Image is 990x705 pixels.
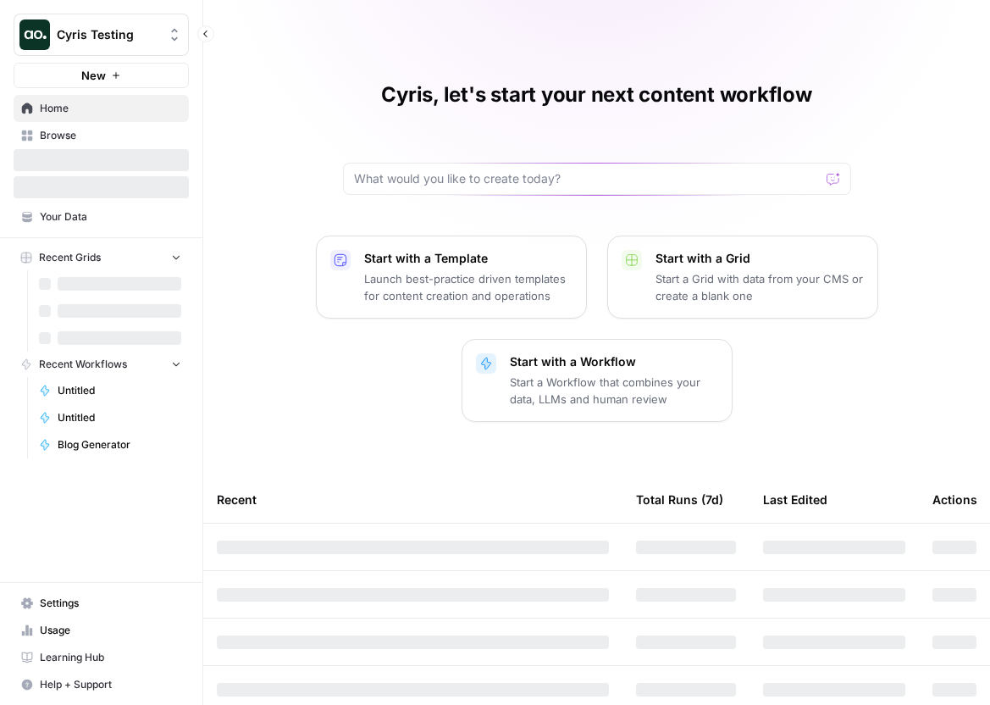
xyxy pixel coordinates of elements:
[40,101,181,116] span: Home
[31,377,189,404] a: Untitled
[381,81,811,108] h1: Cyris, let's start your next content workflow
[14,14,189,56] button: Workspace: Cyris Testing
[607,236,878,319] button: Start with a GridStart a Grid with data from your CMS or create a blank one
[932,476,977,523] div: Actions
[40,650,181,665] span: Learning Hub
[19,19,50,50] img: Cyris Testing Logo
[39,357,127,372] span: Recent Workflows
[31,431,189,458] a: Blog Generator
[14,617,189,644] a: Usage
[58,410,181,425] span: Untitled
[40,677,181,692] span: Help + Support
[14,245,189,270] button: Recent Grids
[81,67,106,84] span: New
[14,63,189,88] button: New
[14,352,189,377] button: Recent Workflows
[58,437,181,452] span: Blog Generator
[217,476,609,523] div: Recent
[14,122,189,149] a: Browse
[39,250,101,265] span: Recent Grids
[40,128,181,143] span: Browse
[354,170,820,187] input: What would you like to create today?
[40,623,181,638] span: Usage
[364,250,572,267] p: Start with a Template
[14,95,189,122] a: Home
[31,404,189,431] a: Untitled
[58,383,181,398] span: Untitled
[655,250,864,267] p: Start with a Grid
[364,270,572,304] p: Launch best-practice driven templates for content creation and operations
[763,476,827,523] div: Last Edited
[462,339,733,422] button: Start with a WorkflowStart a Workflow that combines your data, LLMs and human review
[14,671,189,698] button: Help + Support
[57,26,159,43] span: Cyris Testing
[316,236,587,319] button: Start with a TemplateLaunch best-practice driven templates for content creation and operations
[636,476,723,523] div: Total Runs (7d)
[510,374,718,408] p: Start a Workflow that combines your data, LLMs and human review
[14,590,189,617] a: Settings
[14,203,189,230] a: Your Data
[40,209,181,225] span: Your Data
[510,353,718,370] p: Start with a Workflow
[655,270,864,304] p: Start a Grid with data from your CMS or create a blank one
[40,596,181,611] span: Settings
[14,644,189,671] a: Learning Hub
